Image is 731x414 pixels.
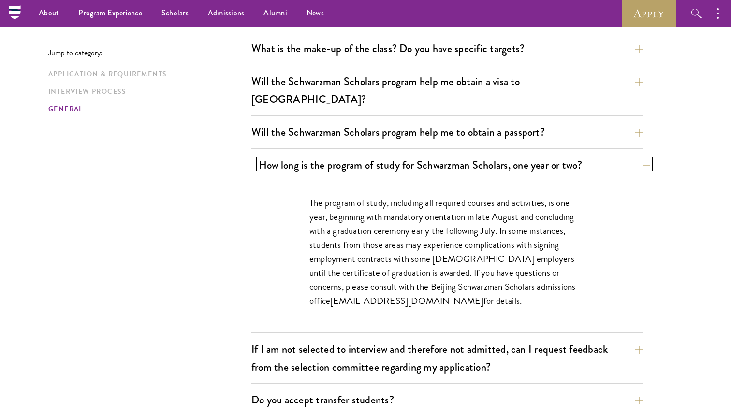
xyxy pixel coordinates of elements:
button: What is the make-up of the class? Do you have specific targets? [251,38,643,59]
a: Application & Requirements [48,69,246,79]
button: How long is the program of study for Schwarzman Scholars, one year or two? [259,154,650,176]
p: The program of study, including all required courses and activities, is one year, beginning with ... [309,196,585,308]
a: General [48,104,246,114]
p: Jump to category: [48,48,251,57]
button: Will the Schwarzman Scholars program help me obtain a visa to [GEOGRAPHIC_DATA]? [251,71,643,110]
button: Do you accept transfer students? [251,389,643,411]
a: Interview Process [48,86,246,97]
button: Will the Schwarzman Scholars program help me to obtain a passport? [251,121,643,143]
button: If I am not selected to interview and therefore not admitted, can I request feedback from the sel... [251,338,643,378]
